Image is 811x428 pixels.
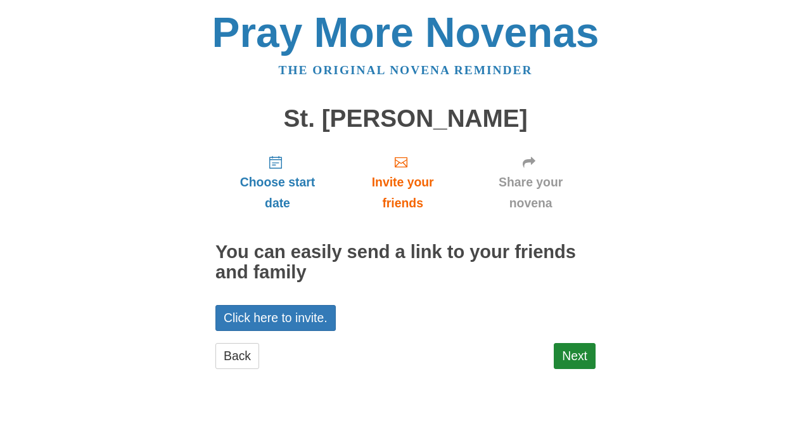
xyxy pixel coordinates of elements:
a: Choose start date [215,145,340,220]
a: Invite your friends [340,145,466,220]
a: Share your novena [466,145,596,220]
a: Back [215,343,259,369]
h1: St. [PERSON_NAME] [215,105,596,133]
h2: You can easily send a link to your friends and family [215,242,596,283]
span: Share your novena [478,172,583,214]
span: Choose start date [228,172,327,214]
a: Pray More Novenas [212,9,599,56]
a: The original novena reminder [279,63,533,77]
span: Invite your friends [352,172,453,214]
a: Next [554,343,596,369]
a: Click here to invite. [215,305,336,331]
